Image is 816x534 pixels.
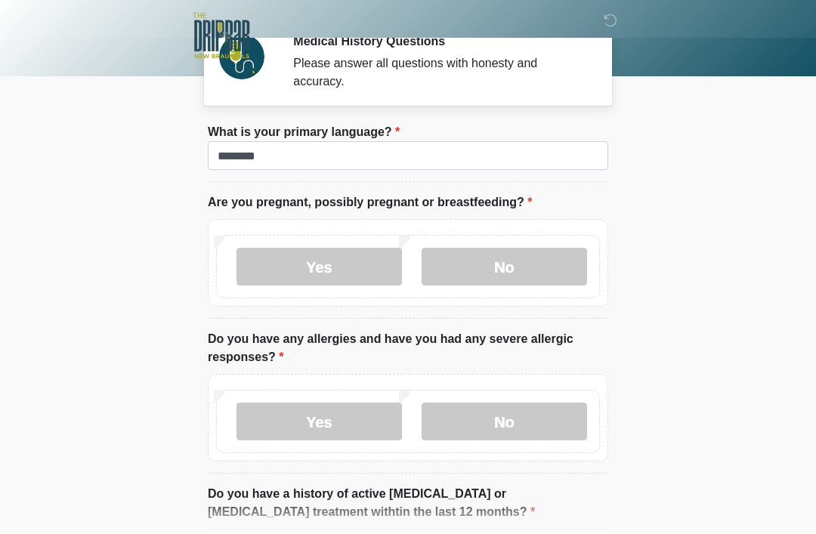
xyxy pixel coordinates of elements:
[422,248,587,286] label: No
[236,248,402,286] label: Yes
[208,485,608,521] label: Do you have a history of active [MEDICAL_DATA] or [MEDICAL_DATA] treatment withtin the last 12 mo...
[208,123,400,141] label: What is your primary language?
[236,403,402,440] label: Yes
[422,403,587,440] label: No
[208,330,608,366] label: Do you have any allergies and have you had any severe allergic responses?
[293,54,586,91] div: Please answer all questions with honesty and accuracy.
[193,11,250,60] img: The DRIPBaR - New Braunfels Logo
[208,193,532,211] label: Are you pregnant, possibly pregnant or breastfeeding?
